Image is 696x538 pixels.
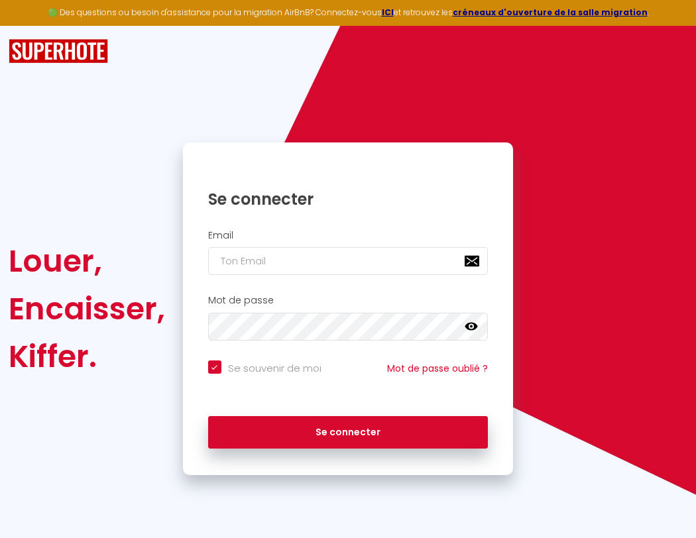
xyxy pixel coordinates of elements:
[9,237,165,285] div: Louer,
[9,285,165,333] div: Encaisser,
[453,7,648,18] a: créneaux d'ouverture de la salle migration
[387,362,488,375] a: Mot de passe oublié ?
[208,189,489,209] h1: Se connecter
[9,39,108,64] img: SuperHote logo
[208,416,489,449] button: Se connecter
[382,7,394,18] a: ICI
[9,333,165,380] div: Kiffer.
[208,295,489,306] h2: Mot de passe
[208,230,489,241] h2: Email
[208,247,489,275] input: Ton Email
